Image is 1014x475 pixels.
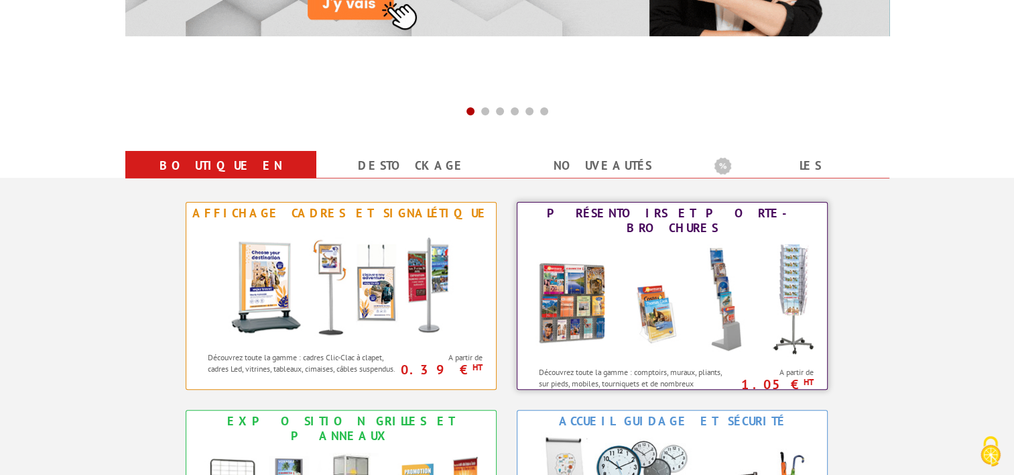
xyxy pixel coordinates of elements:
[539,366,730,401] p: Découvrez toute la gamme : comptoirs, muraux, pliants, sur pieds, mobiles, tourniquets et de nomb...
[141,154,300,202] a: Boutique en ligne
[517,202,828,390] a: Présentoirs et Porte-brochures Présentoirs et Porte-brochures Découvrez toute la gamme : comptoir...
[472,362,482,373] sup: HT
[714,154,873,202] a: Les promotions
[403,352,483,363] span: A partir de
[521,414,824,429] div: Accueil Guidage et Sécurité
[190,414,493,443] div: Exposition Grilles et Panneaux
[186,202,497,390] a: Affichage Cadres et Signalétique Affichage Cadres et Signalétique Découvrez toute la gamme : cadr...
[217,224,465,345] img: Affichage Cadres et Signalétique
[803,376,813,388] sup: HT
[727,380,814,388] p: 1.05 €
[523,154,682,178] a: nouveautés
[332,154,491,178] a: Destockage
[396,366,483,374] p: 0.39 €
[967,429,1014,475] button: Cookies (fenêtre modale)
[974,435,1007,468] img: Cookies (fenêtre modale)
[734,367,814,378] span: A partir de
[714,154,882,180] b: Les promotions
[525,239,820,360] img: Présentoirs et Porte-brochures
[208,352,399,374] p: Découvrez toute la gamme : cadres Clic-Clac à clapet, cadres Led, vitrines, tableaux, cimaises, c...
[190,206,493,221] div: Affichage Cadres et Signalétique
[521,206,824,235] div: Présentoirs et Porte-brochures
